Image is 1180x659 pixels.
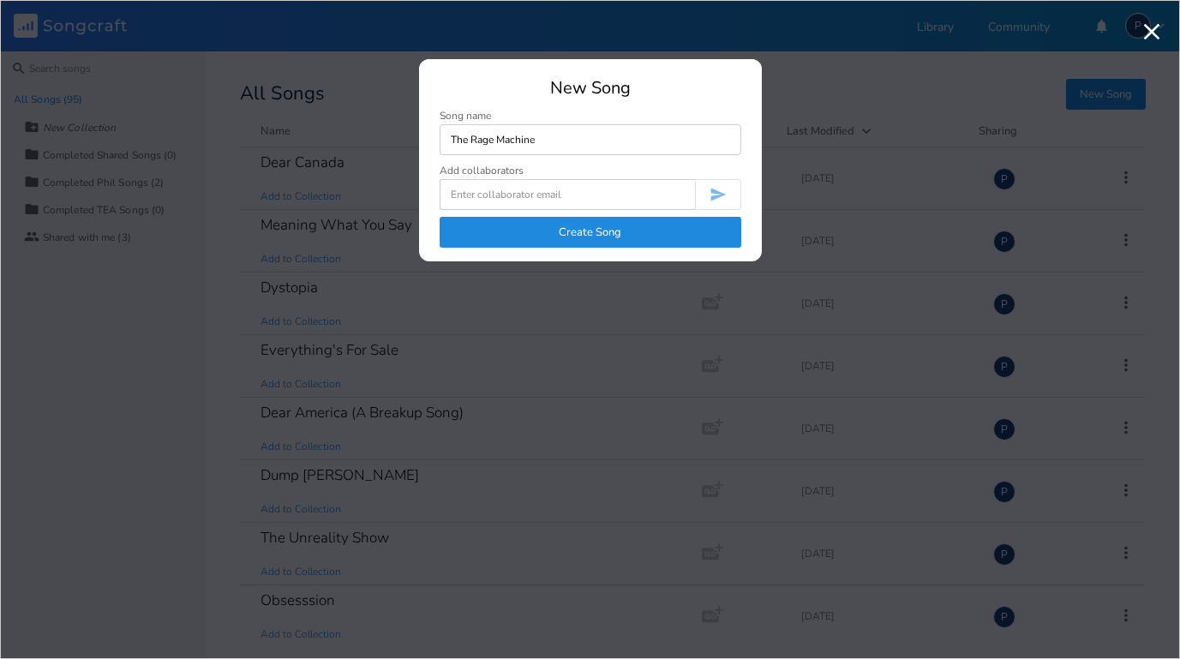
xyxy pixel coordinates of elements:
[440,111,741,121] div: Song name
[695,179,741,210] button: Invite
[440,165,524,176] div: Add collaborators
[440,179,695,210] input: Enter collaborator email
[440,124,741,155] input: Enter song name
[440,80,741,97] div: New Song
[440,217,741,248] button: Create Song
